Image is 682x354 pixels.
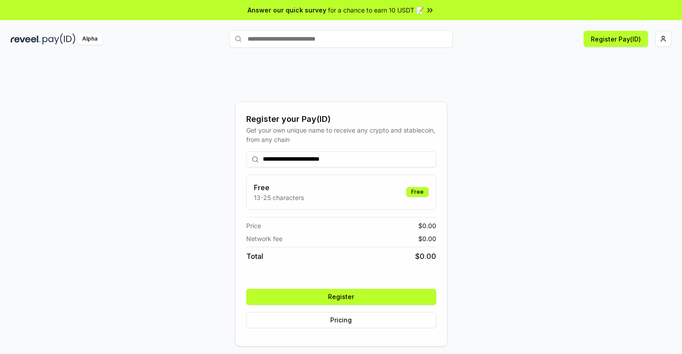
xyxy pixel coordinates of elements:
[246,234,282,243] span: Network fee
[406,187,429,197] div: Free
[246,113,436,125] div: Register your Pay(ID)
[248,5,326,15] span: Answer our quick survey
[418,234,436,243] span: $ 0.00
[418,221,436,230] span: $ 0.00
[246,312,436,328] button: Pricing
[11,33,41,45] img: reveel_dark
[328,5,424,15] span: for a chance to earn 10 USDT 📝
[246,251,263,262] span: Total
[42,33,76,45] img: pay_id
[246,289,436,305] button: Register
[254,193,304,202] p: 13-25 characters
[584,31,648,47] button: Register Pay(ID)
[77,33,102,45] div: Alpha
[415,251,436,262] span: $ 0.00
[246,125,436,144] div: Get your own unique name to receive any crypto and stablecoin, from any chain
[254,182,304,193] h3: Free
[246,221,261,230] span: Price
